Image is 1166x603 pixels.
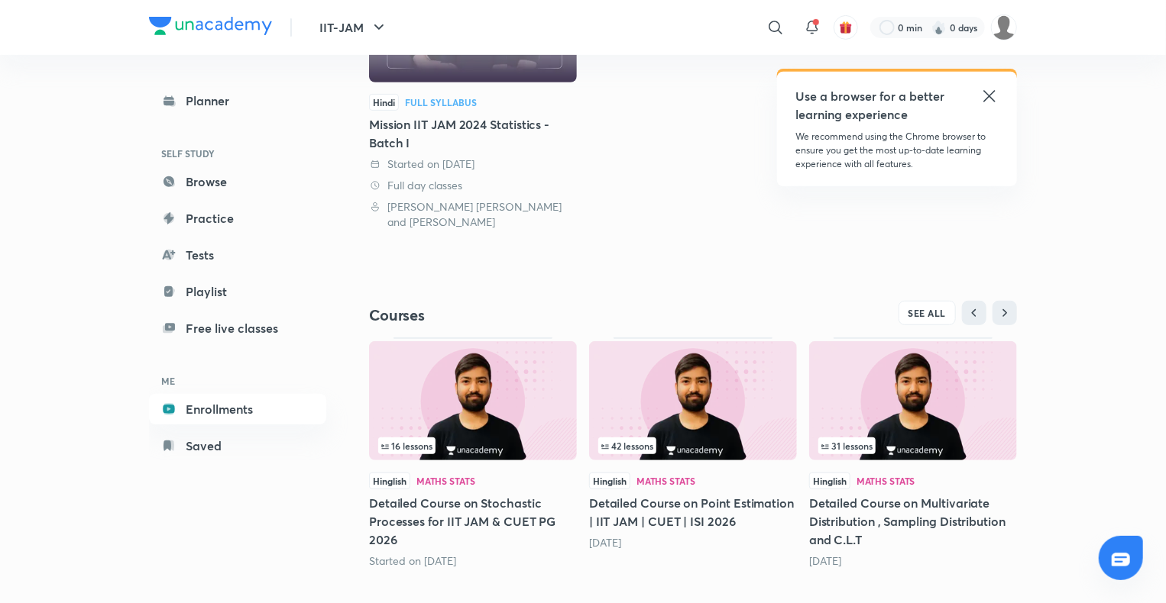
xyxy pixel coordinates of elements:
img: streak [931,20,947,35]
h4: Courses [369,305,693,325]
a: Tests [149,240,326,270]
a: Playlist [149,276,326,307]
a: Planner [149,85,326,116]
h5: Use a browser for a better learning experience [795,87,947,124]
div: Full Syllabus [405,98,477,107]
h6: ME [149,368,326,394]
div: Detailed Course on Point Estimation | IIT JAM | CUET | ISI 2026 [589,337,797,550]
span: SEE ALL [909,308,947,318]
a: Enrollments [149,394,326,424]
div: infocontainer [598,437,788,454]
button: SEE ALL [899,301,957,325]
a: Browse [149,166,326,197]
h5: Detailed Course on Multivariate Distribution , Sampling Distribution and C.L.T [809,494,1017,549]
div: infosection [598,437,788,454]
h5: Detailed Course on Stochastic Processes for IIT JAM & CUET PG 2026 [369,494,577,549]
div: left [818,437,1008,454]
span: 16 lessons [381,441,432,450]
span: Hinglish [589,472,630,489]
div: Maths Stats [416,476,475,485]
div: infocontainer [378,437,568,454]
span: 31 lessons [821,441,873,450]
p: We recommend using the Chrome browser to ensure you get the most up-to-date learning experience w... [795,130,999,171]
img: Company Logo [149,17,272,35]
div: 1 month ago [589,535,797,550]
div: left [598,437,788,454]
h5: Detailed Course on Point Estimation | IIT JAM | CUET | ISI 2026 [589,494,797,530]
div: infosection [818,437,1008,454]
div: infosection [378,437,568,454]
div: Full day classes [369,178,577,193]
button: avatar [834,15,858,40]
div: Mission IIT JAM 2024 Statistics - Batch I [369,115,577,152]
a: Practice [149,203,326,234]
img: avatar [839,21,853,34]
div: Maths Stats [636,476,695,485]
span: 42 lessons [601,441,653,450]
div: Detailed Course on Stochastic Processes for IIT JAM & CUET PG 2026 [369,337,577,568]
div: infocontainer [818,437,1008,454]
h6: SELF STUDY [149,140,326,166]
div: Detailed Course on Multivariate Distribution , Sampling Distribution and C.L.T [809,337,1017,568]
button: IIT-JAM [310,12,397,43]
a: Company Logo [149,17,272,39]
div: Ashish Kumar Garg and Harsh Jaiswal [369,199,577,230]
div: Started on 16 Feb 2023 [369,156,577,172]
span: Hinglish [369,472,410,489]
a: Free live classes [149,313,326,343]
span: Hindi [369,94,399,111]
img: Thumbnail [589,341,797,460]
div: left [378,437,568,454]
img: Farhan Niazi [991,15,1017,40]
div: Maths Stats [857,476,915,485]
div: 3 months ago [809,553,1017,569]
div: Started on Sep 24 [369,553,577,569]
img: Thumbnail [369,341,577,460]
a: Saved [149,430,326,461]
img: Thumbnail [809,341,1017,460]
span: Hinglish [809,472,850,489]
